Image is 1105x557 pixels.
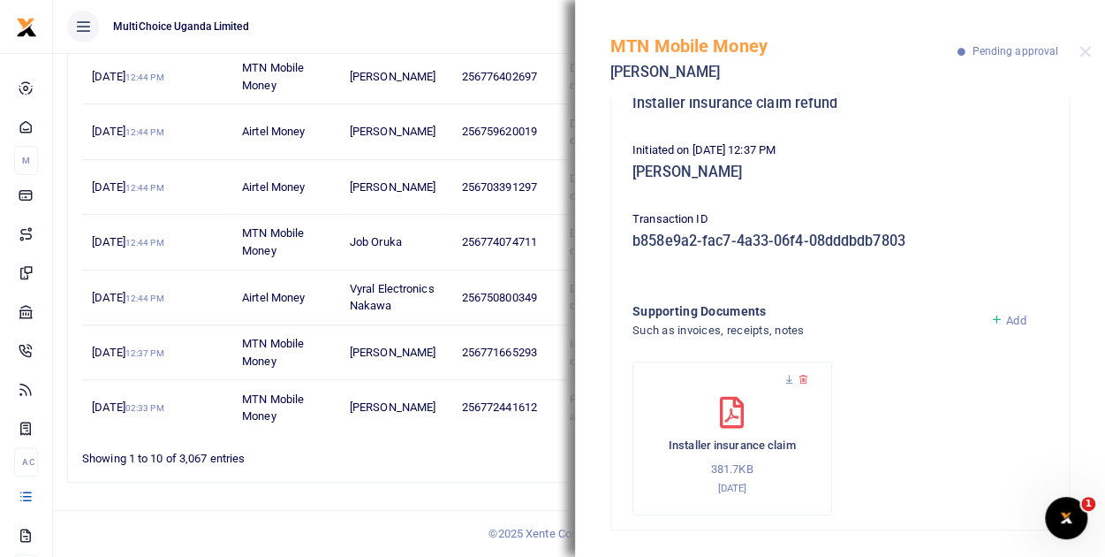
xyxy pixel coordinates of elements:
[92,180,163,194] span: [DATE]
[632,233,1048,250] h5: b858e9a2-fac7-4a33-06f4-08dddbdb7803
[125,403,164,413] small: 02:33 PM
[610,64,957,81] h5: [PERSON_NAME]
[651,461,814,479] p: 381.7KB
[16,17,37,38] img: logo-small
[462,180,537,194] span: 256703391297
[1081,497,1095,511] span: 1
[350,125,435,138] span: [PERSON_NAME]
[125,127,164,137] small: 12:44 PM
[92,70,163,83] span: [DATE]
[92,291,163,304] span: [DATE]
[632,141,1048,160] p: Initiated on [DATE] 12:37 PM
[610,35,957,57] h5: MTN Mobile Money
[242,61,304,92] span: MTN Mobile Money
[570,337,664,368] span: Installer insurance claim refund
[1045,497,1087,539] iframe: Intercom live chat
[82,440,489,468] div: Showing 1 to 10 of 3,067 entries
[125,72,164,82] small: 12:44 PM
[14,146,38,175] li: M
[462,235,537,248] span: 256774074711
[242,180,305,194] span: Airtel Money
[462,125,537,138] span: 256759620019
[16,19,37,33] a: logo-small logo-large logo-large
[990,314,1026,327] a: Add
[717,482,746,494] small: [DATE]
[92,125,163,138] span: [DATE]
[106,19,256,34] span: MultiChoice Uganda Limited
[632,95,1048,112] h5: Installer insurance claim refund
[92,235,163,248] span: [DATE]
[242,125,305,138] span: Airtel Money
[632,301,976,321] h4: Supporting Documents
[462,346,537,359] span: 256771665293
[1079,46,1091,57] button: Close
[350,235,402,248] span: Job Oruka
[14,447,38,477] li: Ac
[632,321,976,340] h4: Such as invoices, receipts, notes
[350,282,435,313] span: Vyral Electronics Nakawa
[242,337,304,368] span: MTN Mobile Money
[242,393,304,423] span: MTN Mobile Money
[92,346,163,359] span: [DATE]
[350,70,435,83] span: [PERSON_NAME]
[125,238,164,248] small: 12:44 PM
[125,294,164,303] small: 12:44 PM
[350,180,435,194] span: [PERSON_NAME]
[632,210,1048,229] p: Transaction ID
[1006,314,1026,327] span: Add
[92,401,163,414] span: [DATE]
[972,45,1058,57] span: Pending approval
[570,393,653,423] span: Purchasing tires and balancing
[632,164,1048,181] h5: [PERSON_NAME]
[570,226,669,257] span: DSTV ESP GSB commission [DATE]
[632,362,832,515] div: Installer insurance claim
[125,183,164,193] small: 12:44 PM
[350,346,435,359] span: [PERSON_NAME]
[125,348,164,358] small: 12:37 PM
[651,439,814,453] h6: Installer insurance claim
[462,70,537,83] span: 256776402697
[350,401,435,414] span: [PERSON_NAME]
[570,117,669,148] span: DSTV ESP GSB commission [DATE]
[462,291,537,304] span: 256750800349
[570,61,669,92] span: DSTV ESP GSB commission [DATE]
[242,226,304,257] span: MTN Mobile Money
[462,401,537,414] span: 256772441612
[570,172,669,202] span: DSTV ESP GSB commission [DATE]
[570,282,669,313] span: DSTV ESP GSB commission [DATE]
[242,291,305,304] span: Airtel Money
